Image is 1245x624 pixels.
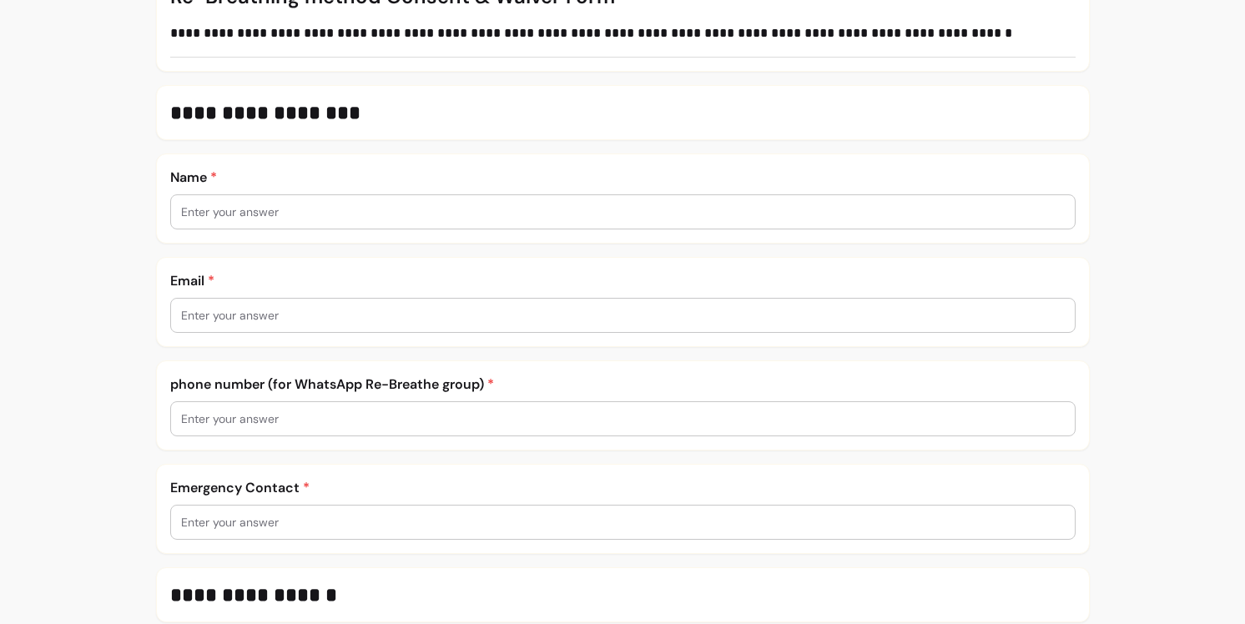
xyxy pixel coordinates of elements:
[181,514,1065,531] input: Enter your answer
[170,478,1076,498] p: Emergency Contact
[170,168,1076,188] p: Name
[181,410,1065,427] input: Enter your answer
[181,307,1065,324] input: Enter your answer
[170,375,1076,395] p: phone number (for WhatsApp Re-Breathe group)
[170,271,1076,291] p: Email
[181,204,1065,220] input: Enter your answer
